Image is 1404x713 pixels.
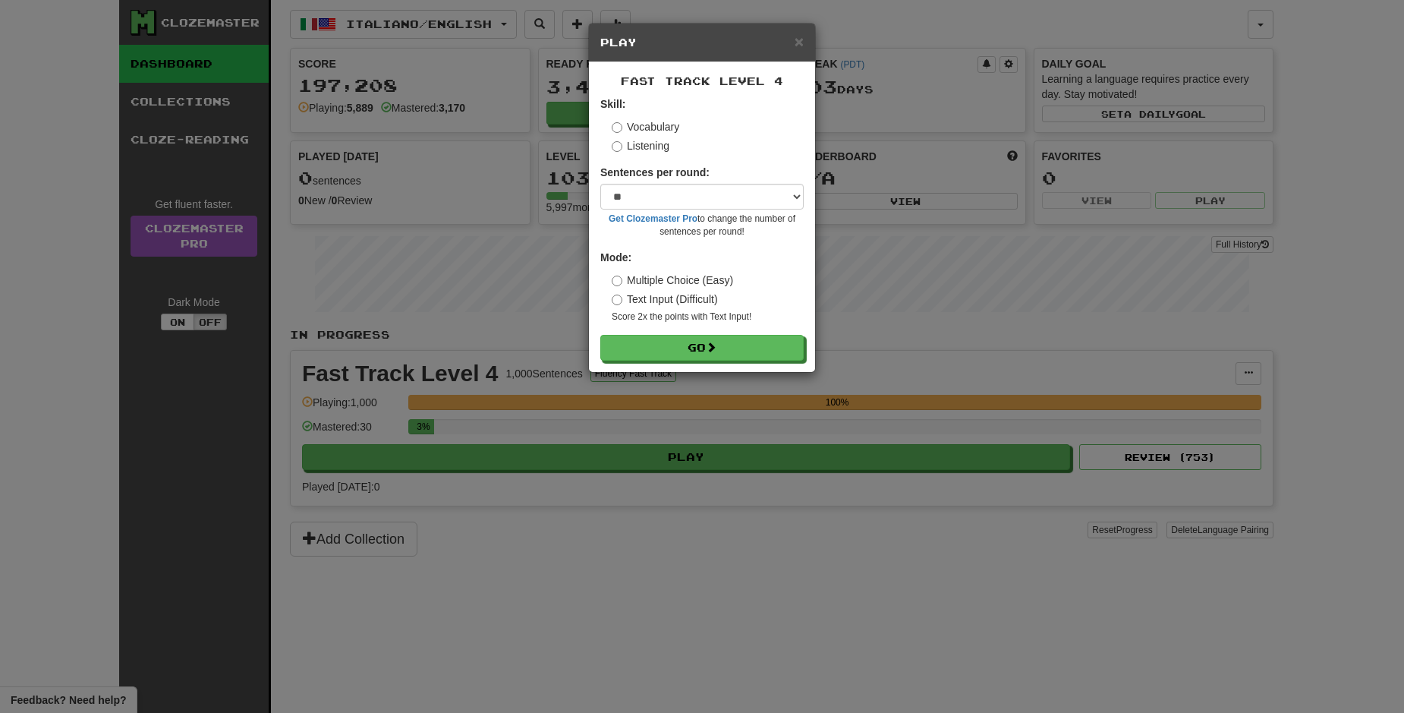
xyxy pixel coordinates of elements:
[612,138,669,153] label: Listening
[612,276,622,286] input: Multiple Choice (Easy)
[612,122,622,133] input: Vocabulary
[600,35,804,50] h5: Play
[600,251,631,263] strong: Mode:
[612,292,718,307] label: Text Input (Difficult)
[612,311,804,323] small: Score 2x the points with Text Input !
[612,273,733,288] label: Multiple Choice (Easy)
[795,33,804,49] button: Close
[600,165,710,180] label: Sentences per round:
[612,141,622,152] input: Listening
[621,74,783,87] span: Fast Track Level 4
[612,119,679,134] label: Vocabulary
[600,335,804,361] button: Go
[612,295,622,305] input: Text Input (Difficult)
[795,33,804,50] span: ×
[600,213,804,238] small: to change the number of sentences per round!
[600,98,625,110] strong: Skill:
[609,213,697,224] a: Get Clozemaster Pro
